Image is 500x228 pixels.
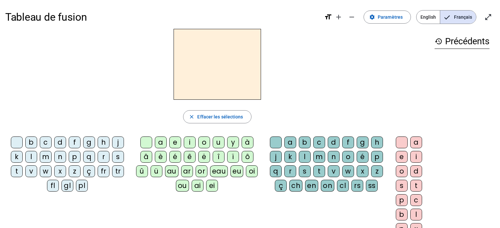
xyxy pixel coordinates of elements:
div: p [371,151,383,163]
button: Diminuer la taille de la police [345,10,358,24]
div: é [357,151,369,163]
div: cl [337,180,349,192]
div: b [25,136,37,148]
div: gl [61,180,73,192]
mat-icon: remove [348,13,356,21]
div: v [25,165,37,177]
h1: Tableau de fusion [5,7,319,28]
div: é [169,151,181,163]
div: w [342,165,354,177]
div: ë [198,151,210,163]
div: ai [192,180,203,192]
div: k [284,151,296,163]
div: fl [47,180,59,192]
div: rs [351,180,363,192]
div: l [299,151,311,163]
div: f [69,136,81,148]
div: h [371,136,383,148]
div: oi [246,165,258,177]
div: on [321,180,334,192]
div: f [342,136,354,148]
div: en [305,180,318,192]
div: ou [176,180,189,192]
div: e [396,151,408,163]
div: y [227,136,239,148]
mat-icon: open_in_full [484,13,492,21]
div: ô [242,151,253,163]
div: d [54,136,66,148]
div: ss [366,180,378,192]
div: g [83,136,95,148]
div: or [196,165,207,177]
div: x [357,165,369,177]
div: n [54,151,66,163]
div: i [410,151,422,163]
button: Effacer les sélections [183,110,251,123]
div: eau [210,165,228,177]
div: au [165,165,179,177]
div: à [242,136,253,148]
div: i [184,136,196,148]
div: g [357,136,369,148]
div: ei [206,180,218,192]
mat-icon: history [435,37,442,45]
div: û [136,165,148,177]
div: h [98,136,109,148]
div: p [396,194,408,206]
div: ç [275,180,287,192]
div: eu [230,165,243,177]
div: ï [227,151,239,163]
div: o [342,151,354,163]
span: Effacer les sélections [197,113,243,121]
div: a [284,136,296,148]
div: ar [181,165,193,177]
div: j [112,136,124,148]
div: î [213,151,225,163]
div: l [410,209,422,220]
div: c [40,136,52,148]
div: ç [83,165,95,177]
h3: Précédents [435,34,489,49]
div: k [11,151,23,163]
div: a [155,136,167,148]
button: Entrer en plein écran [482,10,495,24]
div: r [98,151,109,163]
span: English [417,10,440,24]
mat-button-toggle-group: Language selection [416,10,476,24]
div: j [270,151,282,163]
div: c [313,136,325,148]
div: ch [289,180,302,192]
div: n [328,151,340,163]
div: r [284,165,296,177]
div: z [69,165,81,177]
div: l [25,151,37,163]
mat-icon: close [189,114,195,120]
div: s [299,165,311,177]
div: fr [98,165,109,177]
div: u [213,136,225,148]
div: q [83,151,95,163]
div: m [40,151,52,163]
div: t [11,165,23,177]
span: Paramètres [378,13,403,21]
span: Français [440,10,476,24]
div: s [396,180,408,192]
div: w [40,165,52,177]
div: d [410,165,422,177]
div: o [198,136,210,148]
div: c [410,194,422,206]
div: v [328,165,340,177]
div: ü [151,165,162,177]
div: t [410,180,422,192]
div: â [140,151,152,163]
div: pl [76,180,88,192]
div: b [299,136,311,148]
div: b [396,209,408,220]
mat-icon: format_size [324,13,332,21]
div: ê [184,151,196,163]
div: s [112,151,124,163]
div: p [69,151,81,163]
div: e [169,136,181,148]
div: z [371,165,383,177]
mat-icon: settings [369,14,375,20]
